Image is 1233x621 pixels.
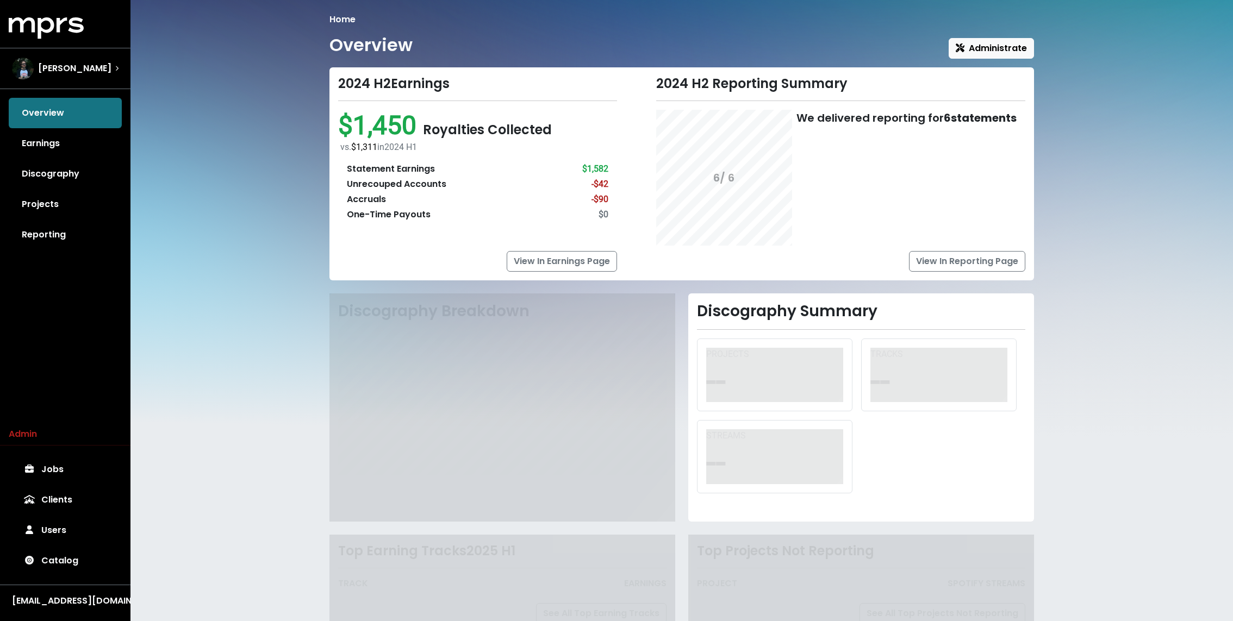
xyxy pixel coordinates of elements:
a: Catalog [9,545,122,576]
a: Reporting [9,219,122,250]
div: 2024 H2 Earnings [338,76,617,92]
a: Clients [9,485,122,515]
div: One-Time Payouts [347,208,431,221]
div: Statement Earnings [347,162,435,175]
div: [EMAIL_ADDRESS][DOMAIN_NAME] [12,594,119,607]
div: vs. in 2024 H1 [340,141,617,154]
span: [PERSON_NAME] [38,62,111,75]
h2: Discography Summary [697,302,1025,321]
div: -$42 [591,178,608,191]
span: $1,450 [338,110,423,141]
img: The selected account / producer [12,58,34,79]
li: Home [329,13,356,26]
div: $1,582 [582,162,608,175]
span: Administrate [956,42,1027,54]
div: -$90 [591,193,608,206]
span: Royalties Collected [423,121,552,139]
h1: Overview [329,35,413,55]
a: Projects [9,189,122,219]
a: Discography [9,159,122,189]
div: We delivered reporting for [796,110,1017,126]
button: Administrate [949,38,1034,59]
div: Accruals [347,193,386,206]
div: $0 [599,208,608,221]
button: [EMAIL_ADDRESS][DOMAIN_NAME] [9,594,122,608]
a: Jobs [9,454,122,485]
a: View In Earnings Page [507,251,617,272]
span: $1,311 [351,142,377,152]
div: 2024 H2 Reporting Summary [656,76,1025,92]
a: mprs logo [9,21,84,34]
a: View In Reporting Page [909,251,1025,272]
a: Users [9,515,122,545]
b: 6 statements [944,110,1017,126]
div: Unrecouped Accounts [347,178,446,191]
nav: breadcrumb [329,13,1034,26]
a: Earnings [9,128,122,159]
